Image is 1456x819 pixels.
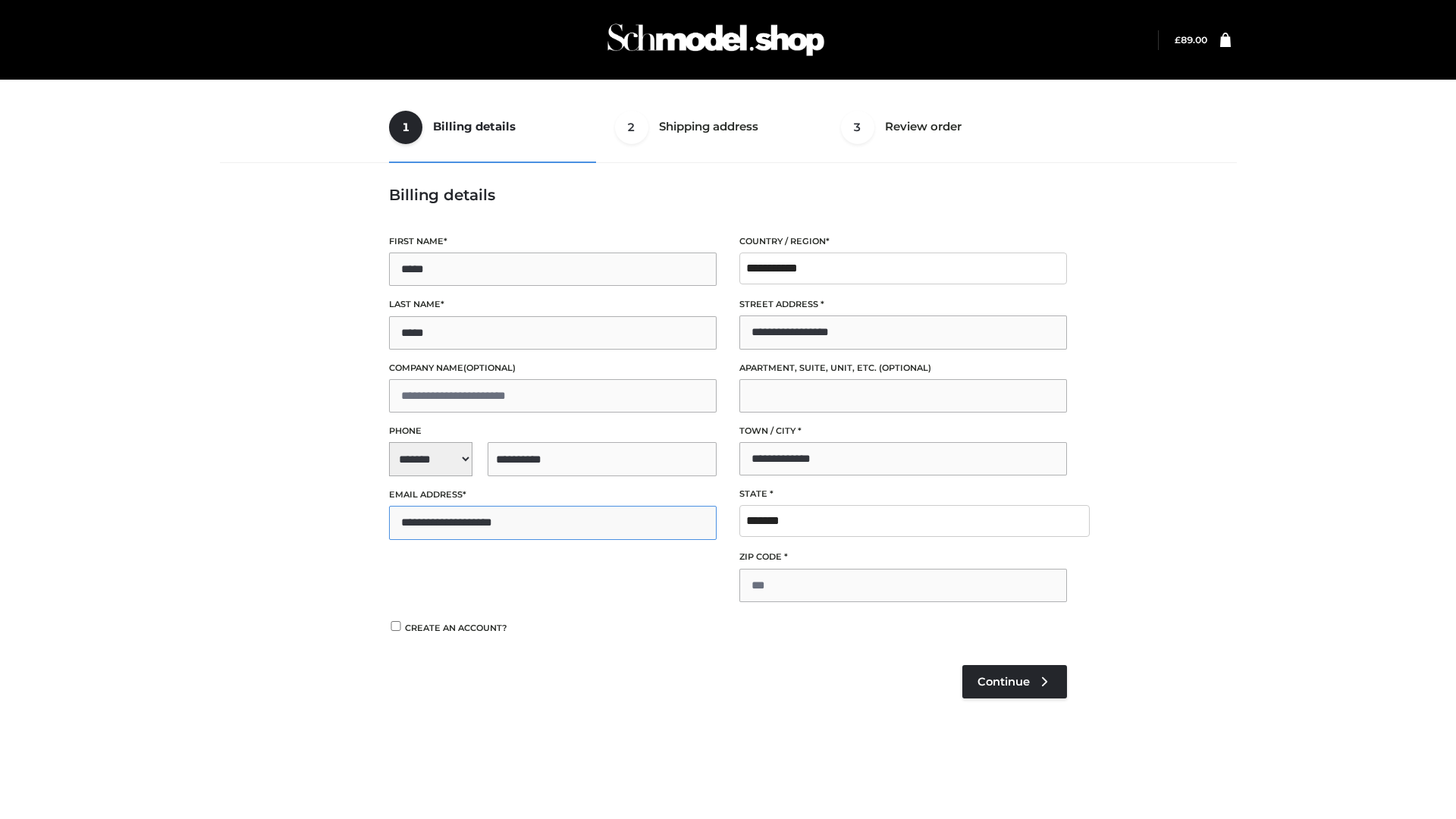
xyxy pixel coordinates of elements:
label: Company name [389,361,717,375]
label: Country / Region [739,234,1067,249]
span: £ [1175,34,1181,45]
label: Town / City [739,424,1067,438]
span: (optional) [879,362,931,373]
input: Create an account? [389,621,403,631]
label: Phone [389,424,717,438]
span: (optional) [463,362,516,373]
img: Schmodel Admin 964 [602,10,830,70]
label: Street address [739,297,1067,312]
span: Continue [977,675,1030,689]
label: First name [389,234,717,249]
label: Email address [389,488,717,502]
bdi: 89.00 [1175,34,1207,45]
label: ZIP Code [739,550,1067,564]
a: £89.00 [1175,34,1207,45]
label: State [739,487,1067,501]
label: Last name [389,297,717,312]
a: Continue [962,665,1067,698]
label: Apartment, suite, unit, etc. [739,361,1067,375]
span: Create an account? [405,623,507,633]
h3: Billing details [389,186,1067,204]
